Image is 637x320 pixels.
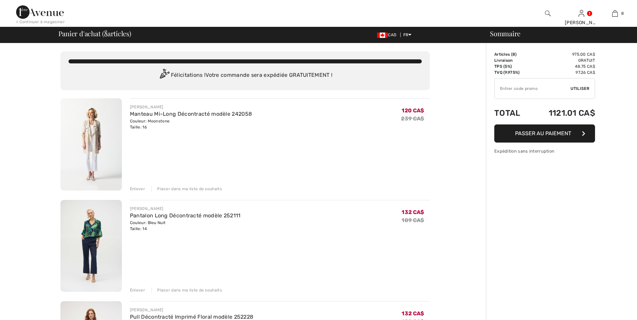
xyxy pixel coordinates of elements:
[531,57,595,63] td: Gratuit
[571,86,589,92] span: Utiliser
[402,107,424,114] span: 120 CA$
[60,98,122,191] img: Manteau Mi-Long Décontracté modèle 242058
[401,115,424,122] s: 239 CA$
[60,200,122,292] img: Pantalon Long Décontracté modèle 252111
[157,69,171,82] img: Congratulation2.svg
[377,33,388,38] img: Canadian Dollar
[16,5,64,19] img: 1ère Avenue
[130,104,252,110] div: [PERSON_NAME]
[495,78,571,99] input: Code promo
[598,9,631,17] a: 8
[130,307,254,313] div: [PERSON_NAME]
[402,209,424,215] span: 132 CA$
[494,69,531,75] td: TVQ (9.975%)
[494,51,531,57] td: Articles ( )
[104,29,107,37] span: 8
[545,9,551,17] img: recherche
[130,186,145,192] div: Enlever
[130,118,252,130] div: Couleur: Moonstone Taille: 16
[531,69,595,75] td: 97.26 CA$
[565,19,598,26] div: [PERSON_NAME]
[402,310,424,317] span: 132 CA$
[130,220,241,232] div: Couleur: Bleu Nuit Taille: 14
[58,30,131,37] span: Panier d'achat ( articles)
[494,102,531,124] td: Total
[494,124,595,143] button: Passer au paiement
[512,52,515,57] span: 8
[402,217,424,223] s: 189 CA$
[515,130,571,137] span: Passer au paiement
[151,287,222,293] div: Placer dans ma liste de souhaits
[531,51,595,57] td: 975.00 CA$
[579,10,584,16] a: Se connecter
[579,9,584,17] img: Mes infos
[130,212,241,219] a: Pantalon Long Décontracté modèle 252111
[621,10,624,16] span: 8
[403,33,412,37] span: FR
[531,102,595,124] td: 1121.01 CA$
[16,19,65,25] div: < Continuer à magasiner
[69,69,422,82] div: Félicitations ! Votre commande sera expédiée GRATUITEMENT !
[151,186,222,192] div: Placer dans ma liste de souhaits
[494,57,531,63] td: Livraison
[494,148,595,154] div: Expédition sans interruption
[130,314,254,320] a: Pull Décontracté Imprimé Floral modèle 252228
[612,9,618,17] img: Mon panier
[130,287,145,293] div: Enlever
[494,63,531,69] td: TPS (5%)
[377,33,399,37] span: CAD
[130,206,241,212] div: [PERSON_NAME]
[130,111,252,117] a: Manteau Mi-Long Décontracté modèle 242058
[531,63,595,69] td: 48.75 CA$
[482,30,633,37] div: Sommaire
